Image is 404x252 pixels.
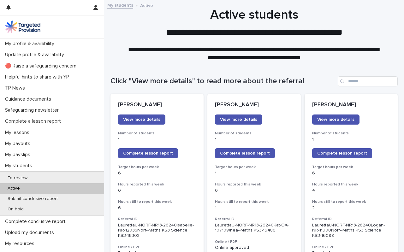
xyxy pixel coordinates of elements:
[118,245,196,250] h3: Online / F2F
[3,74,74,80] p: Helpful hints to share with YP
[215,239,293,244] h3: Online / F2F
[312,205,390,211] p: 2
[5,21,40,33] img: M5nRWzHhSzIhMunXDL62
[118,102,196,108] p: [PERSON_NAME]
[3,141,35,147] p: My payouts
[215,188,293,193] p: 0
[118,223,196,238] p: LaurettaU-NORF-NR13-26240Isabelle-NR-12035Norf--Maths KS3 Science KS3-16302
[312,171,390,176] p: 6
[3,63,81,69] p: 🔴 Raise a safeguarding concern
[3,163,37,169] p: My students
[3,107,64,113] p: Safeguarding newsletter
[3,41,59,47] p: My profile & availability
[215,114,262,125] a: View more details
[118,137,196,142] p: 1
[3,152,35,158] p: My payslips
[118,165,196,170] h3: Target hours per week
[220,117,257,122] span: View more details
[118,188,196,193] p: 0
[3,130,34,136] p: My lessons
[215,205,293,211] p: 1
[338,76,398,86] input: Search
[3,96,56,102] p: Guidance documents
[317,151,367,155] span: Complete lesson report
[123,151,173,155] span: Complete lesson report
[118,148,178,158] a: Complete lesson report
[118,205,196,211] p: 6
[3,175,33,181] p: To review
[312,137,390,142] p: 1
[312,148,372,158] a: Complete lesson report
[3,196,63,202] p: Submit conclusive report
[215,102,293,108] p: [PERSON_NAME]
[220,151,270,155] span: Complete lesson report
[317,117,354,122] span: View more details
[215,182,293,187] h3: Hours reported this week
[215,137,293,142] p: 1
[312,217,390,222] h3: Referral ID
[3,230,59,236] p: Upload my documents
[3,118,66,124] p: Complete a lesson report
[215,165,293,170] h3: Target hours per week
[312,131,390,136] h3: Number of students
[118,114,165,125] a: View more details
[3,241,39,247] p: My resources
[110,77,335,86] h1: Click "View more details" to read more about the referral
[3,207,29,212] p: On hold
[312,188,390,193] p: 4
[312,165,390,170] h3: Target hours per week
[312,102,390,108] p: [PERSON_NAME]
[215,199,293,204] h3: Hours still to report this week
[140,2,153,9] p: Active
[215,223,293,233] p: LaurettaU-NORF-NR13-26240Kat-OX-10710Whea--Maths KS3-16486
[107,1,133,9] a: My students
[110,7,398,22] h1: Active students
[118,217,196,222] h3: Referral ID
[312,245,390,250] h3: Online / F2F
[312,114,359,125] a: View more details
[312,223,390,238] p: LaurettaU-NORF-NR13-26240Logan-NR-11900Norf--Maths KS3 Science KS3-16098
[118,131,196,136] h3: Number of students
[3,52,69,58] p: Update profile & availability
[312,182,390,187] h3: Hours reported this week
[118,199,196,204] h3: Hours still to report this week
[3,85,30,91] p: TP News
[118,171,196,176] p: 6
[312,199,390,204] h3: Hours still to report this week
[123,117,160,122] span: View more details
[215,217,293,222] h3: Referral ID
[215,171,293,176] p: 1
[3,219,71,225] p: Complete conclusive report
[118,182,196,187] h3: Hours reported this week
[215,245,293,250] p: Online approved
[215,131,293,136] h3: Number of students
[215,148,275,158] a: Complete lesson report
[3,186,25,191] p: Active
